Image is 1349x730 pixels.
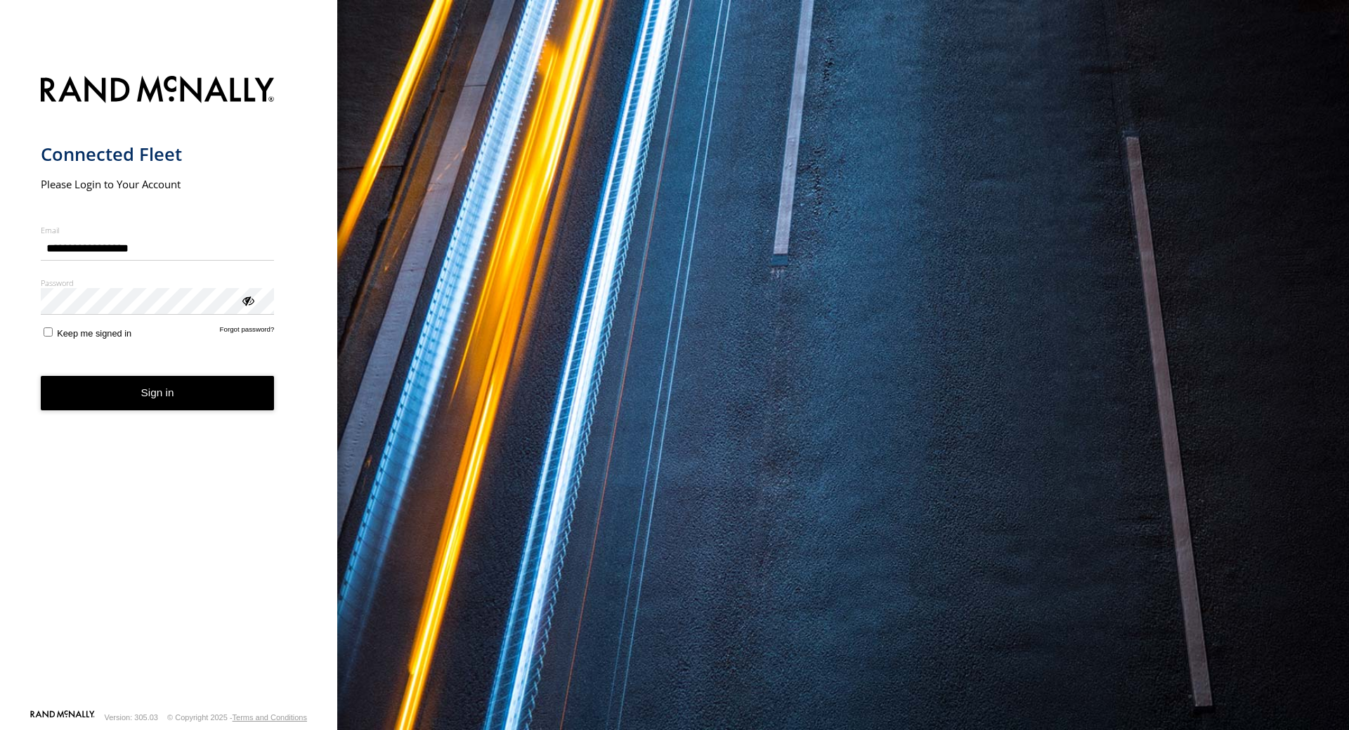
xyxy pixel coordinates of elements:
[57,328,131,339] span: Keep me signed in
[233,713,307,722] a: Terms and Conditions
[105,713,158,722] div: Version: 305.03
[41,143,275,166] h1: Connected Fleet
[41,376,275,410] button: Sign in
[167,713,307,722] div: © Copyright 2025 -
[220,325,275,339] a: Forgot password?
[240,293,254,307] div: ViewPassword
[41,73,275,109] img: Rand McNally
[44,327,53,337] input: Keep me signed in
[41,225,275,235] label: Email
[41,278,275,288] label: Password
[41,67,297,709] form: main
[30,710,95,724] a: Visit our Website
[41,177,275,191] h2: Please Login to Your Account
